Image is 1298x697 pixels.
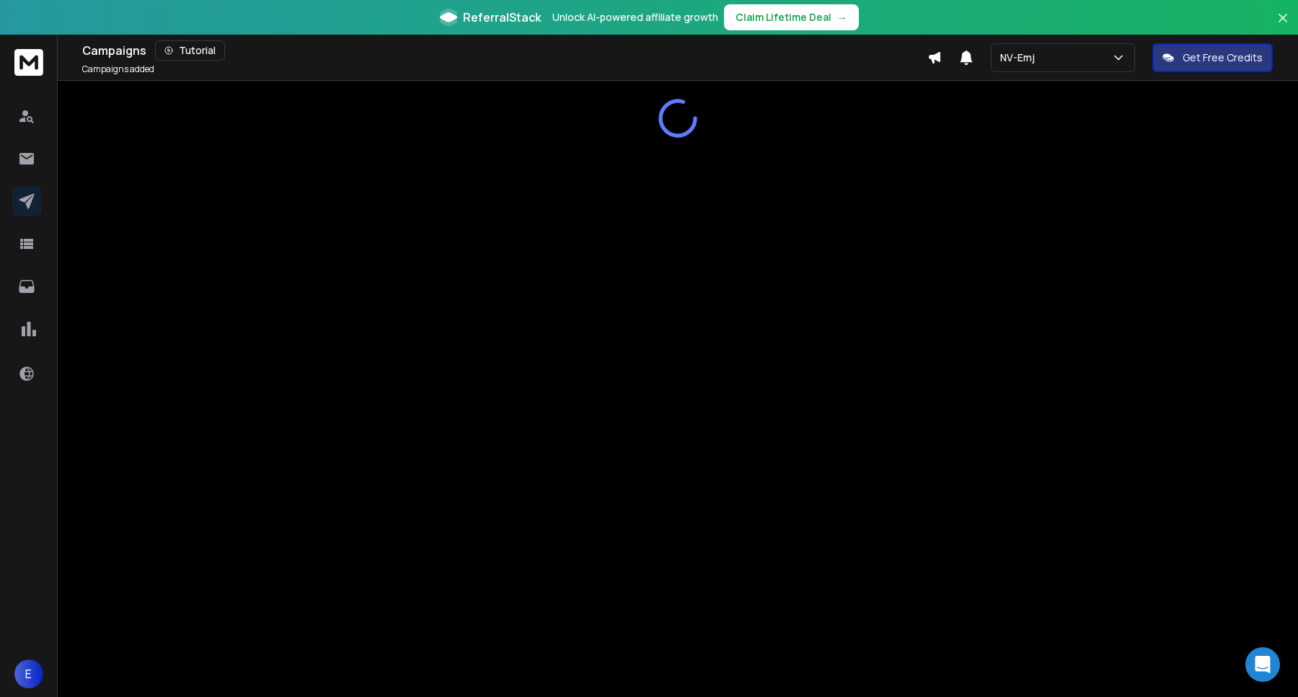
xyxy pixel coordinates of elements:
[1245,647,1280,682] div: Open Intercom Messenger
[14,659,43,688] button: E
[724,4,859,30] button: Claim Lifetime Deal→
[837,10,847,25] span: →
[82,40,927,61] div: Campaigns
[552,10,718,25] p: Unlock AI-powered affiliate growth
[82,63,154,75] p: Campaigns added
[1000,51,1041,65] p: NV-Emj
[1183,51,1263,65] p: Get Free Credits
[1152,43,1273,72] button: Get Free Credits
[155,40,225,61] button: Tutorial
[463,9,541,26] span: ReferralStack
[1273,9,1292,43] button: Close banner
